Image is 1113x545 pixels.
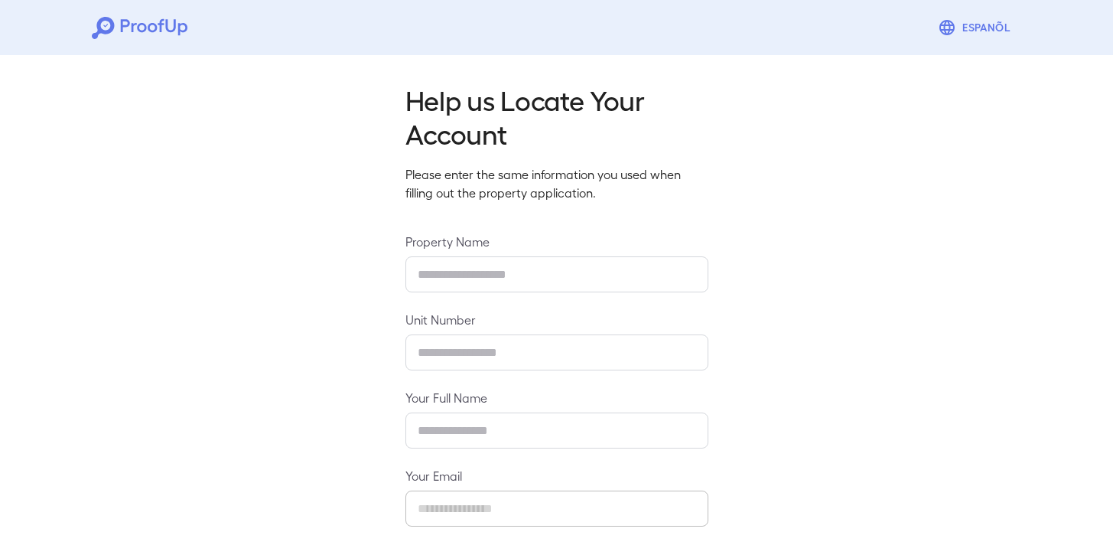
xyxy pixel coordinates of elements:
[405,467,708,485] label: Your Email
[405,165,708,202] p: Please enter the same information you used when filling out the property application.
[932,12,1021,43] button: Espanõl
[405,83,708,150] h2: Help us Locate Your Account
[405,233,708,250] label: Property Name
[405,311,708,328] label: Unit Number
[405,389,708,406] label: Your Full Name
